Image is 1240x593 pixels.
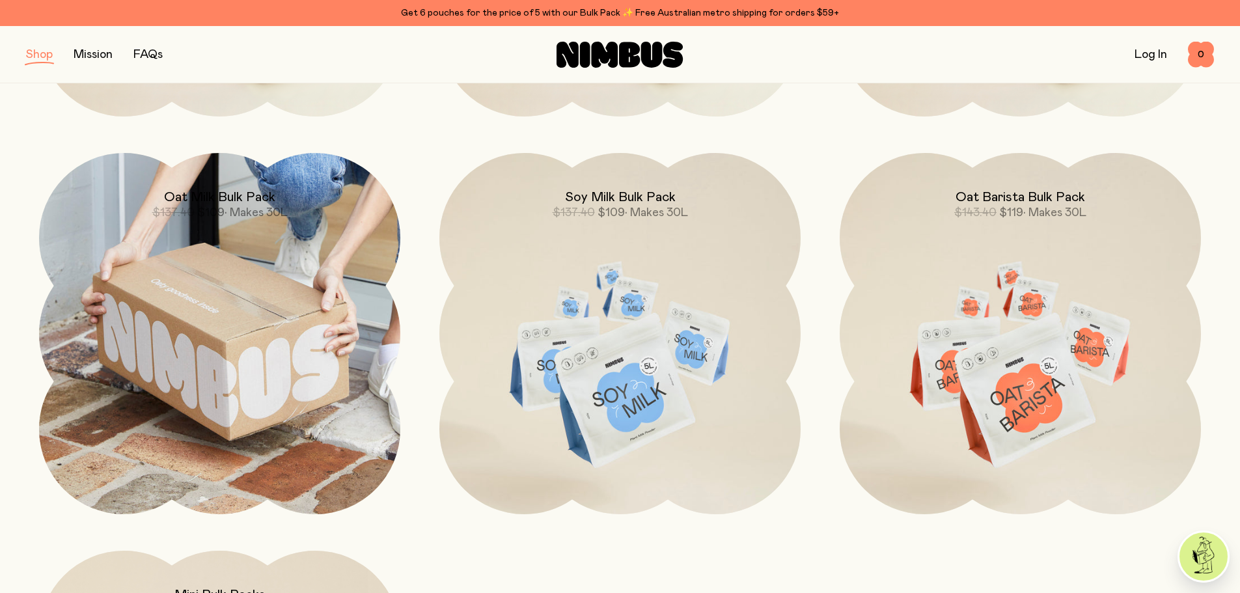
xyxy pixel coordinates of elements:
[954,207,997,219] span: $143.40
[565,189,676,205] h2: Soy Milk Bulk Pack
[625,207,688,219] span: • Makes 30L
[74,49,113,61] a: Mission
[1179,532,1228,581] img: agent
[1135,49,1167,61] a: Log In
[39,153,400,514] a: Oat Milk Bulk Pack$137.40$109• Makes 30L
[1188,42,1214,68] button: 0
[999,207,1023,219] span: $119
[26,5,1214,21] div: Get 6 pouches for the price of 5 with our Bulk Pack ✨ Free Australian metro shipping for orders $59+
[956,189,1085,205] h2: Oat Barista Bulk Pack
[164,189,275,205] h2: Oat Milk Bulk Pack
[133,49,163,61] a: FAQs
[152,207,195,219] span: $137.40
[1023,207,1086,219] span: • Makes 30L
[598,207,625,219] span: $109
[553,207,595,219] span: $137.40
[225,207,288,219] span: • Makes 30L
[197,207,225,219] span: $109
[840,153,1201,514] a: Oat Barista Bulk Pack$143.40$119• Makes 30L
[439,153,801,514] a: Soy Milk Bulk Pack$137.40$109• Makes 30L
